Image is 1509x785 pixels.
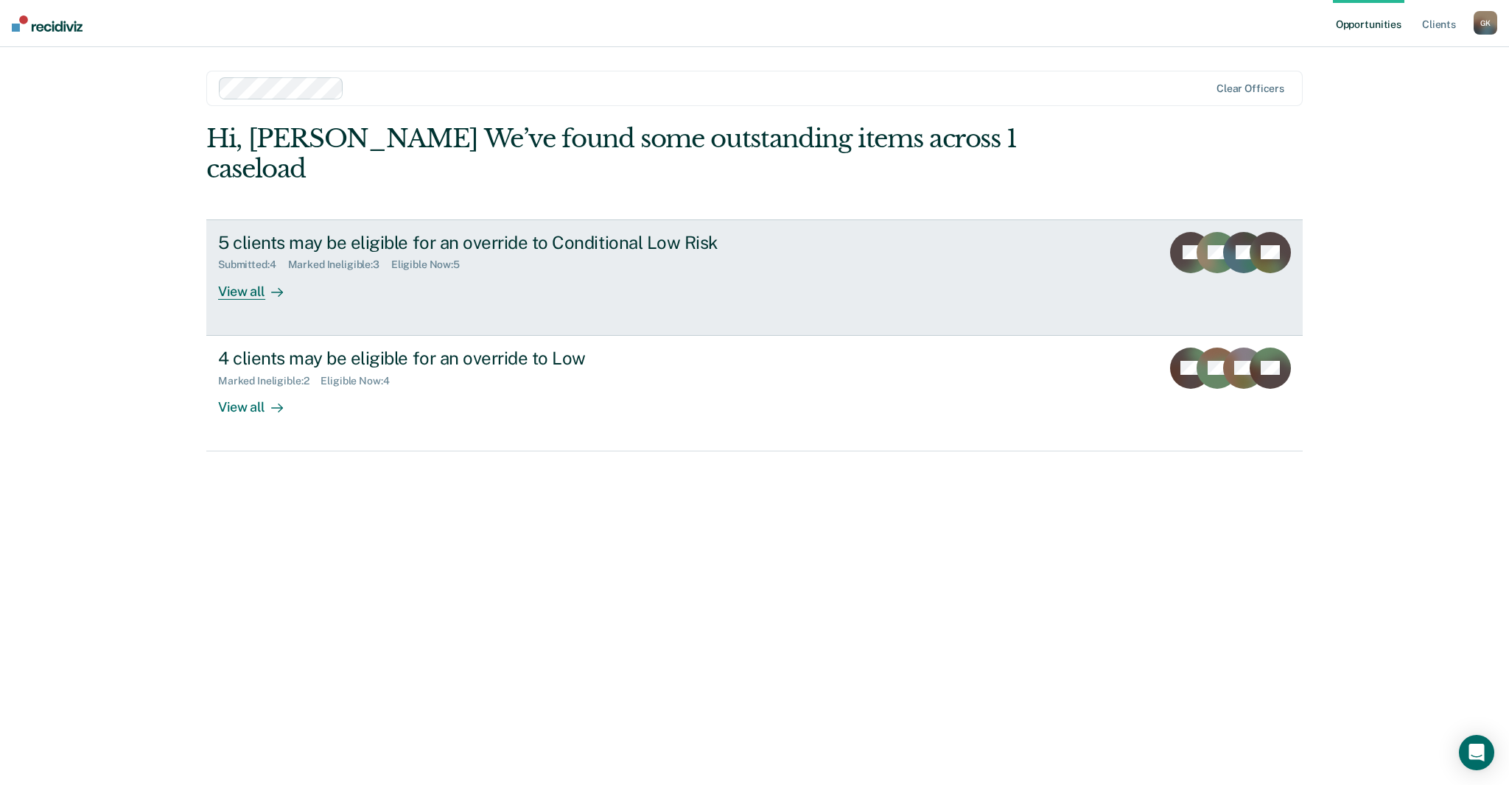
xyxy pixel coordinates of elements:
[218,375,321,387] div: Marked Ineligible : 2
[1474,11,1497,35] button: GK
[218,387,301,415] div: View all
[12,15,83,32] img: Recidiviz
[206,219,1303,336] a: 5 clients may be eligible for an override to Conditional Low RiskSubmitted:4Marked Ineligible:3El...
[1474,11,1497,35] div: G K
[218,232,735,253] div: 5 clients may be eligible for an override to Conditional Low Risk
[391,258,472,271] div: Eligible Now : 5
[321,375,401,387] div: Eligible Now : 4
[288,258,391,271] div: Marked Ineligible : 3
[218,271,301,300] div: View all
[206,124,1083,184] div: Hi, [PERSON_NAME] We’ve found some outstanding items across 1 caseload
[218,258,288,271] div: Submitted : 4
[218,348,735,369] div: 4 clients may be eligible for an override to Low
[1459,735,1494,770] div: Open Intercom Messenger
[1216,82,1284,95] div: Clear officers
[206,336,1303,451] a: 4 clients may be eligible for an override to LowMarked Ineligible:2Eligible Now:4View all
